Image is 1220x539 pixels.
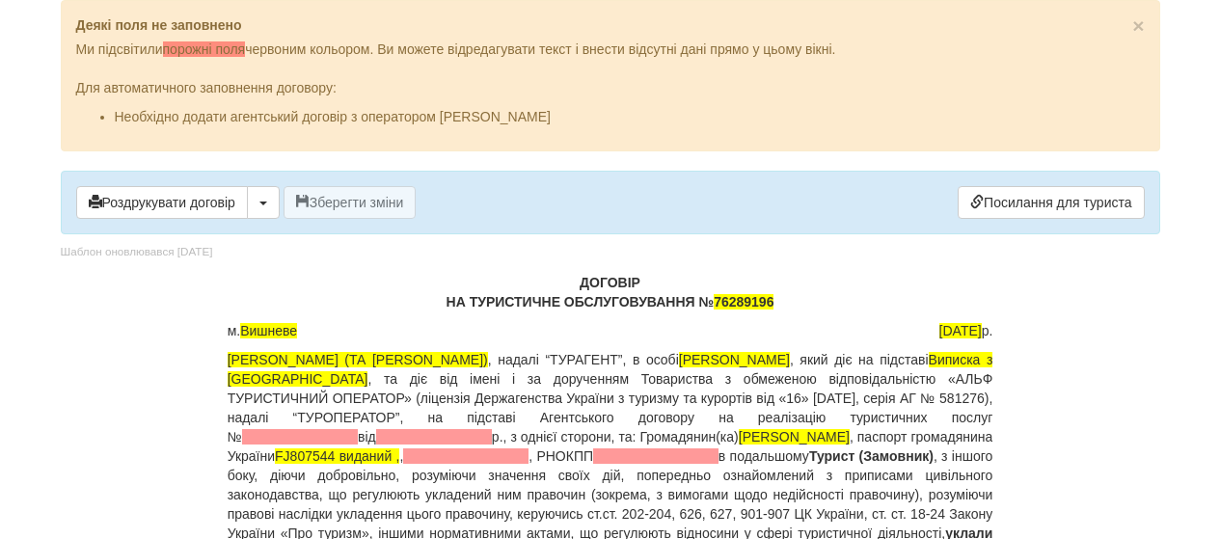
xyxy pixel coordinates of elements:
p: ДОГОВІР НА ТУРИСТИЧНЕ ОБСЛУГОВУВАННЯ № [228,273,993,311]
span: р. [939,321,993,340]
p: Ми підсвітили червоним кольором. Ви можете відредагувати текст і внести відсутні дані прямо у цьо... [76,40,1145,59]
button: Close [1132,15,1144,36]
button: Роздрукувати договір [76,186,248,219]
span: порожні поля [163,41,246,57]
span: [PERSON_NAME] [739,429,850,445]
span: FJ807544 виданий , [275,448,399,464]
span: 76289196 [714,294,773,310]
li: Необхідно додати агентський договір з оператором [PERSON_NAME] [115,107,1145,126]
button: Зберегти зміни [284,186,417,219]
span: Вишневе [240,323,297,338]
a: Посилання для туриста [958,186,1144,219]
div: Шаблон оновлювався [DATE] [61,244,213,260]
span: × [1132,14,1144,37]
span: [PERSON_NAME] (ТА [PERSON_NAME]) [228,352,488,367]
div: Для автоматичного заповнення договору: [76,59,1145,126]
span: [DATE] [939,323,982,338]
b: Турист (Замовник) [809,448,934,464]
p: Деякі поля не заповнено [76,15,1145,35]
span: м. [228,321,298,340]
span: [PERSON_NAME] [679,352,790,367]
